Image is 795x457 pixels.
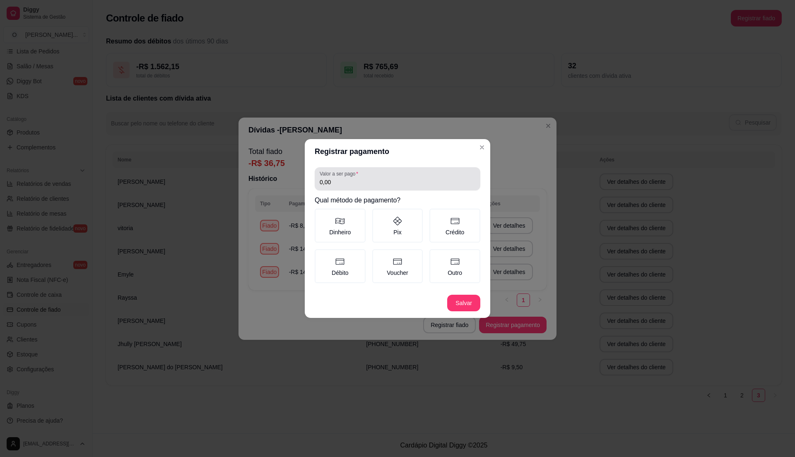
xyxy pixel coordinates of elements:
label: Dinheiro [315,209,366,243]
label: Outro [429,249,480,283]
label: Voucher [372,249,423,283]
input: Valor a ser pago [320,178,475,186]
label: Crédito [429,209,480,243]
label: Débito [315,249,366,283]
header: Registrar pagamento [305,139,490,164]
label: Pix [372,209,423,243]
button: Close [475,141,489,154]
button: Salvar [447,295,480,311]
h2: Qual método de pagamento? [315,195,480,205]
label: Valor a ser pago [320,170,361,177]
